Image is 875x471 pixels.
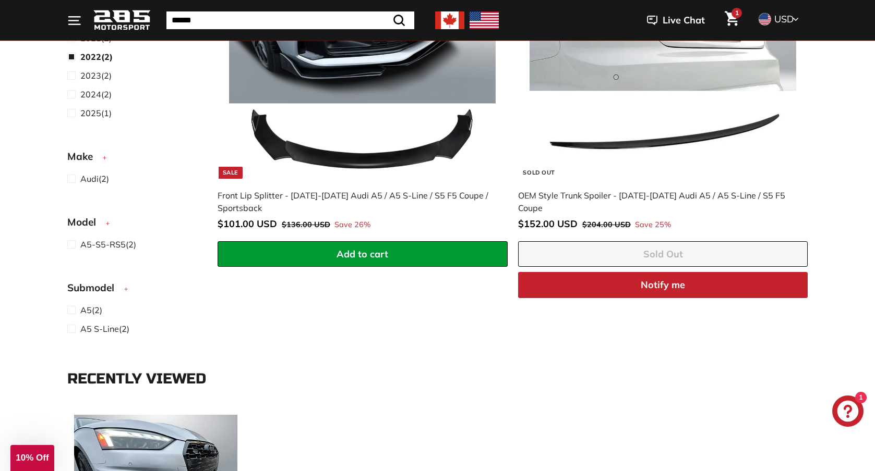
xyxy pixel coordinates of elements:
span: (2) [80,51,113,63]
div: Recently viewed [67,371,808,387]
span: 1 [735,9,739,17]
span: Save 26% [334,219,370,231]
div: OEM Style Trunk Spoiler - [DATE]-[DATE] Audi A5 / A5 S-Line / S5 F5 Coupe [518,189,798,214]
div: 10% Off [10,445,54,471]
span: Sold Out [643,248,683,260]
input: Search [166,11,414,29]
span: Make [67,149,101,164]
span: A5 S-Line [80,324,119,334]
span: Add to cart [337,248,388,260]
span: 10% Off [16,453,49,463]
span: $204.00 USD [582,220,631,229]
span: (2) [80,88,112,101]
div: Sale [219,167,243,179]
span: A5 [80,305,92,315]
span: Live Chat [663,14,705,27]
inbox-online-store-chat: Shopify online store chat [829,395,867,429]
span: (2) [80,69,112,82]
button: Make [67,146,201,172]
span: 2024 [80,89,101,100]
span: (2) [80,304,102,316]
div: Sold Out [519,167,559,179]
span: Audi [80,173,99,184]
span: 2023 [80,70,101,81]
button: Submodel [67,277,201,303]
a: Cart [718,3,745,38]
span: (1) [80,107,112,119]
span: Save 25% [635,219,671,231]
div: Front Lip Splitter - [DATE]-[DATE] Audi A5 / A5 S-Line / S5 F5 Coupe / Sportsback [218,189,497,214]
button: Model [67,212,201,238]
span: (2) [80,172,109,185]
span: (2) [80,238,136,251]
span: $152.00 USD [518,218,578,230]
span: 2022 [80,52,101,62]
button: Sold Out [518,241,808,267]
span: $136.00 USD [282,220,330,229]
span: USD [774,13,794,25]
img: Logo_285_Motorsport_areodynamics_components [93,8,151,33]
span: A5-S5-RS5 [80,239,126,250]
button: Notify me [518,272,808,298]
span: 2025 [80,108,101,118]
button: Live Chat [633,7,718,33]
button: Add to cart [218,241,508,267]
span: Submodel [67,280,122,295]
span: $101.00 USD [218,218,277,230]
span: Model [67,215,104,230]
span: (2) [80,323,129,335]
